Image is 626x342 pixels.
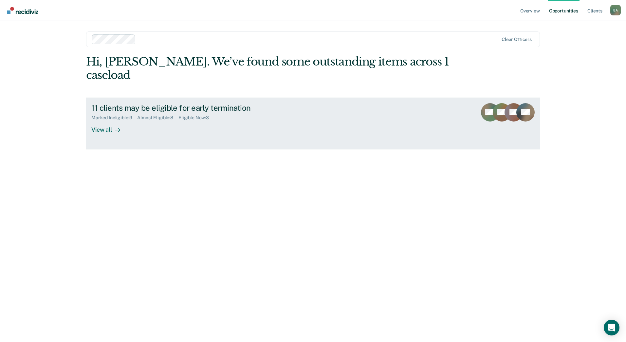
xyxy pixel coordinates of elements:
[604,320,619,335] div: Open Intercom Messenger
[137,115,178,121] div: Almost Eligible : 8
[502,37,532,42] div: Clear officers
[86,98,540,149] a: 11 clients may be eligible for early terminationMarked Ineligible:9Almost Eligible:8Eligible Now:...
[91,115,137,121] div: Marked Ineligible : 9
[610,5,621,15] button: Profile dropdown button
[7,7,38,14] img: Recidiviz
[610,5,621,15] div: E A
[86,55,449,82] div: Hi, [PERSON_NAME]. We’ve found some outstanding items across 1 caseload
[178,115,214,121] div: Eligible Now : 3
[91,121,128,133] div: View all
[91,103,321,113] div: 11 clients may be eligible for early termination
